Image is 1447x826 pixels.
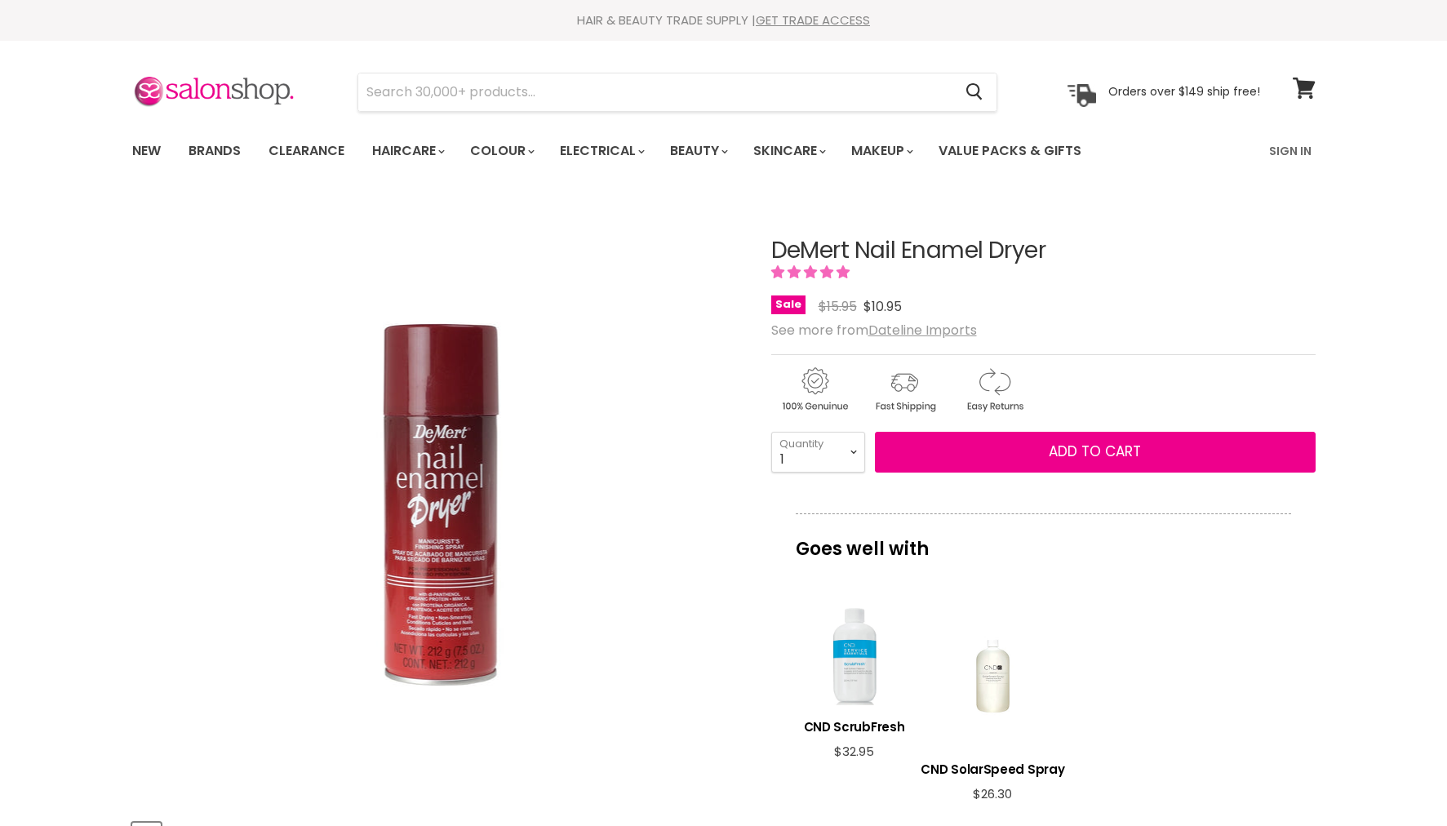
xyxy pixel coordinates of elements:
h1: DeMert Nail Enamel Dryer [771,238,1316,264]
button: Add to cart [875,432,1316,473]
h3: CND SolarSpeed Spray [921,760,1064,779]
a: View product:CND ScrubFresh [804,705,905,744]
a: Makeup [839,134,923,168]
ul: Main menu [120,127,1177,175]
img: returns.gif [951,365,1037,415]
a: GET TRADE ACCESS [756,11,870,29]
input: Search [358,73,953,111]
div: DeMert Nail Enamel Dryer image. Click or Scroll to Zoom. [132,198,742,807]
span: $15.95 [819,297,857,316]
form: Product [357,73,997,112]
a: Clearance [256,134,357,168]
a: Beauty [658,134,738,168]
span: $32.95 [834,743,874,760]
p: Goes well with [796,513,1291,567]
span: Sale [771,295,806,314]
button: Search [953,73,996,111]
a: View product:CND ScrubFresh [804,604,905,705]
a: Colour [458,134,544,168]
select: Quantity [771,432,865,473]
a: Sign In [1259,134,1321,168]
img: shipping.gif [861,365,948,415]
a: View product:CND SolarSpeed Spray [921,604,1064,748]
a: Brands [176,134,253,168]
p: Orders over $149 ship free! [1108,84,1260,99]
img: genuine.gif [771,365,858,415]
a: Haircare [360,134,455,168]
a: Electrical [548,134,655,168]
nav: Main [112,127,1336,175]
h3: CND ScrubFresh [804,717,905,736]
span: $10.95 [863,297,902,316]
span: See more from [771,321,977,340]
span: $26.30 [973,785,1012,802]
a: Dateline Imports [868,321,977,340]
div: HAIR & BEAUTY TRADE SUPPLY | [112,12,1336,29]
a: Skincare [741,134,836,168]
a: View product:CND SolarSpeed Spray [921,748,1064,787]
span: 5.00 stars [771,263,853,282]
a: Value Packs & Gifts [926,134,1094,168]
a: New [120,134,173,168]
span: Add to cart [1049,442,1141,461]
